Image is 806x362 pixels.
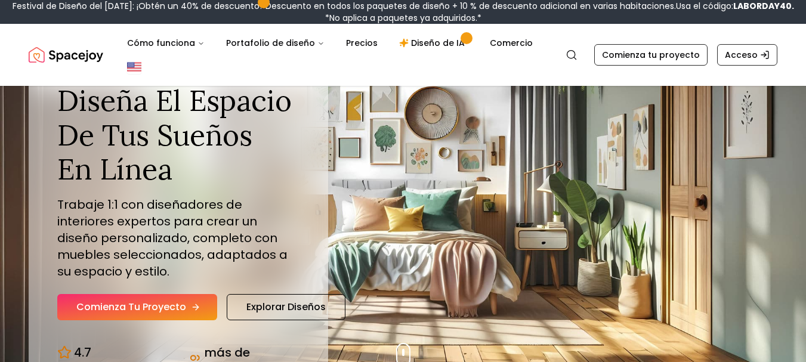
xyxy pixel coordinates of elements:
a: Comienza tu proyecto [57,294,217,320]
a: Comercio [480,31,542,55]
font: Cómo funciona [127,37,195,49]
a: Precios [336,31,387,55]
font: Comienza tu proyecto [76,300,186,314]
img: Estados Unidos [127,60,141,74]
font: Comienza tu proyecto [602,49,700,61]
font: 4.7 [74,344,91,361]
font: Diseña el espacio de tus sueños en línea [57,82,292,187]
font: Comercio [490,37,533,49]
font: Precios [346,37,378,49]
font: Explorar diseños [246,300,326,314]
font: Diseño de IA [411,37,465,49]
font: *No aplica a paquetes ya adquiridos.* [325,12,481,24]
a: Comienza tu proyecto [594,44,708,66]
a: Diseño de IA [390,31,478,55]
a: Explorar diseños [227,294,345,320]
button: Cómo funciona [118,31,214,55]
a: Alegría espacial [29,43,103,67]
nav: Principal [118,31,542,55]
font: Trabaje 1:1 con diseñadores de interiores expertos para crear un diseño personalizado, completo c... [57,196,288,280]
nav: Global [29,24,777,86]
font: Acceso [725,49,758,61]
a: Acceso [717,44,777,66]
font: Portafolio de diseño [226,37,315,49]
button: Portafolio de diseño [217,31,334,55]
img: Logotipo de Spacejoy [29,43,103,67]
